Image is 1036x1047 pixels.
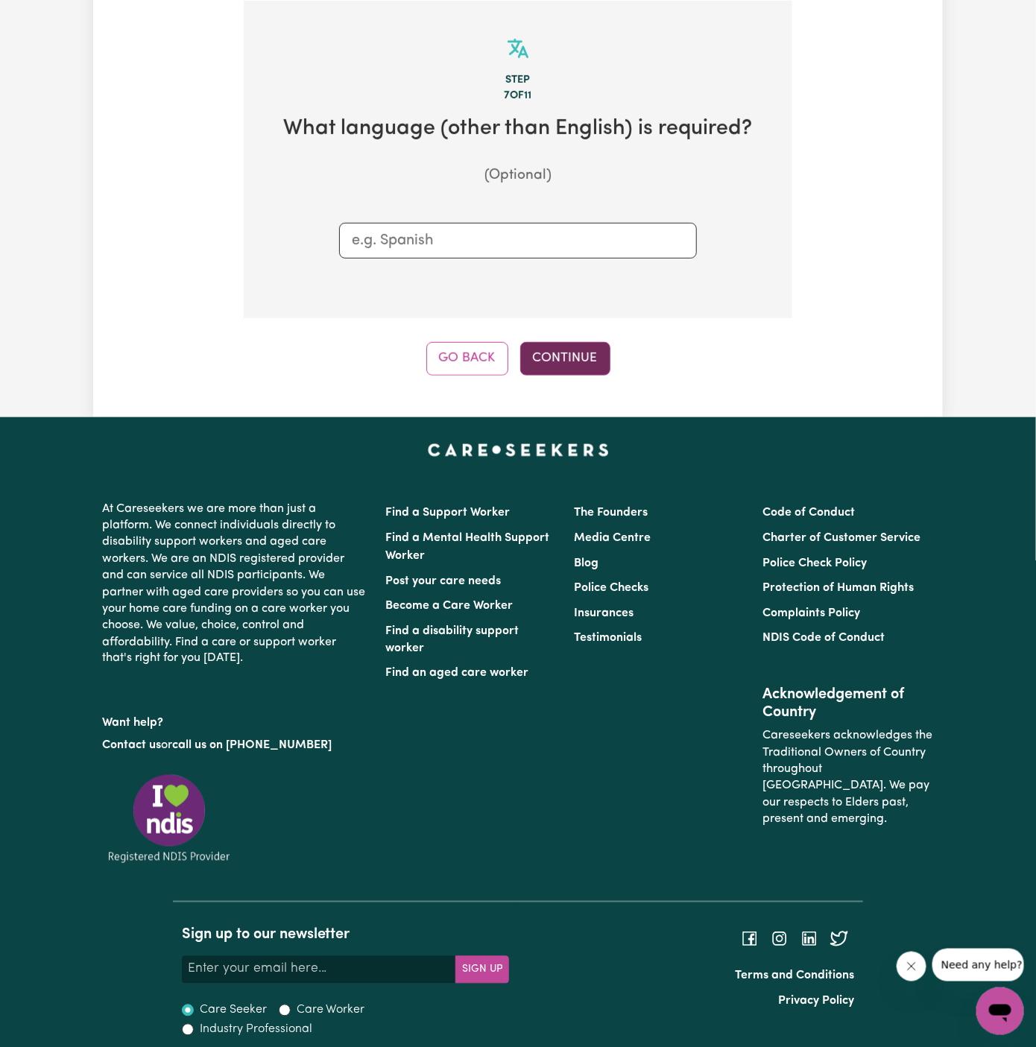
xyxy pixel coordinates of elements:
a: Media Centre [574,532,651,544]
a: NDIS Code of Conduct [763,632,885,644]
a: The Founders [574,507,648,519]
a: Charter of Customer Service [763,532,921,544]
a: Find a Support Worker [385,507,510,519]
a: Follow Careseekers on Instagram [771,933,789,945]
a: Contact us [102,740,161,752]
a: Complaints Policy [763,607,861,619]
a: Blog [574,557,598,569]
a: Privacy Policy [778,996,854,1008]
h2: Acknowledgement of Country [763,686,934,722]
p: or [102,732,367,760]
label: Care Seeker [200,1002,267,1019]
h2: What language (other than English) is required? [268,116,768,142]
iframe: Message from company [932,949,1024,981]
a: Become a Care Worker [385,600,513,612]
h2: Sign up to our newsletter [182,926,509,944]
a: Find a Mental Health Support Worker [385,532,549,562]
input: e.g. Spanish [352,230,684,252]
a: Police Checks [574,582,648,594]
a: Testimonials [574,632,642,644]
a: Careseekers home page [428,444,609,456]
div: 7 of 11 [268,88,768,104]
input: Enter your email here... [182,956,456,983]
label: Industry Professional [200,1021,312,1039]
a: Police Check Policy [763,557,868,569]
a: Protection of Human Rights [763,582,915,594]
img: Registered NDIS provider [102,772,236,865]
p: (Optional) [268,165,768,187]
iframe: Button to launch messaging window [976,987,1024,1035]
a: Post your care needs [385,575,501,587]
label: Care Worker [297,1002,365,1019]
p: Careseekers acknowledges the Traditional Owners of Country throughout [GEOGRAPHIC_DATA]. We pay o... [763,722,934,834]
a: Find an aged care worker [385,668,528,680]
a: Code of Conduct [763,507,856,519]
a: Terms and Conditions [735,970,854,982]
div: Step [268,72,768,89]
p: At Careseekers we are more than just a platform. We connect individuals directly to disability su... [102,495,367,674]
button: Go Back [426,342,508,375]
a: Follow Careseekers on Facebook [741,933,759,945]
button: Subscribe [455,956,509,983]
a: Find a disability support worker [385,625,519,655]
iframe: Close message [897,952,926,981]
a: Follow Careseekers on LinkedIn [800,933,818,945]
a: Insurances [574,607,634,619]
a: Follow Careseekers on Twitter [830,933,848,945]
button: Continue [520,342,610,375]
p: Want help? [102,709,367,732]
a: call us on [PHONE_NUMBER] [172,740,332,752]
